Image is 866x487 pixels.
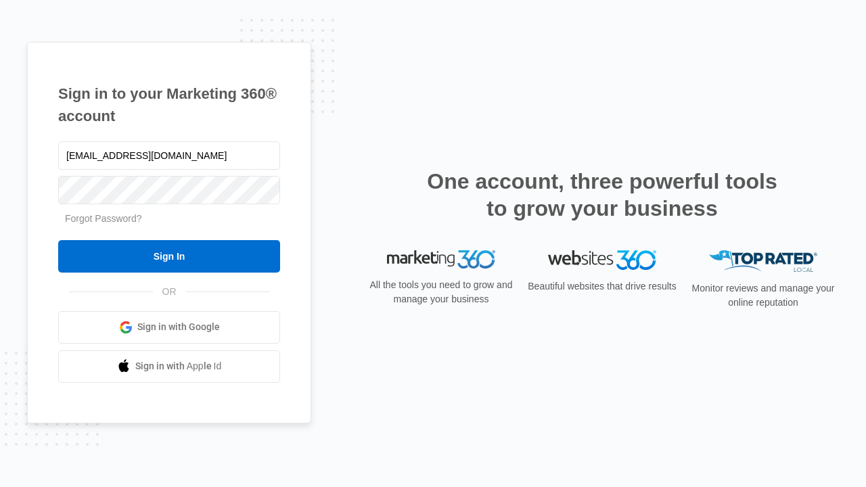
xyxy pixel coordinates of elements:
[423,168,781,222] h2: One account, three powerful tools to grow your business
[387,250,495,269] img: Marketing 360
[709,250,817,273] img: Top Rated Local
[548,250,656,270] img: Websites 360
[365,278,517,306] p: All the tools you need to grow and manage your business
[526,279,678,294] p: Beautiful websites that drive results
[135,359,222,373] span: Sign in with Apple Id
[58,240,280,273] input: Sign In
[58,350,280,383] a: Sign in with Apple Id
[687,281,839,310] p: Monitor reviews and manage your online reputation
[137,320,220,334] span: Sign in with Google
[58,141,280,170] input: Email
[153,285,186,299] span: OR
[58,83,280,127] h1: Sign in to your Marketing 360® account
[58,311,280,344] a: Sign in with Google
[65,213,142,224] a: Forgot Password?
